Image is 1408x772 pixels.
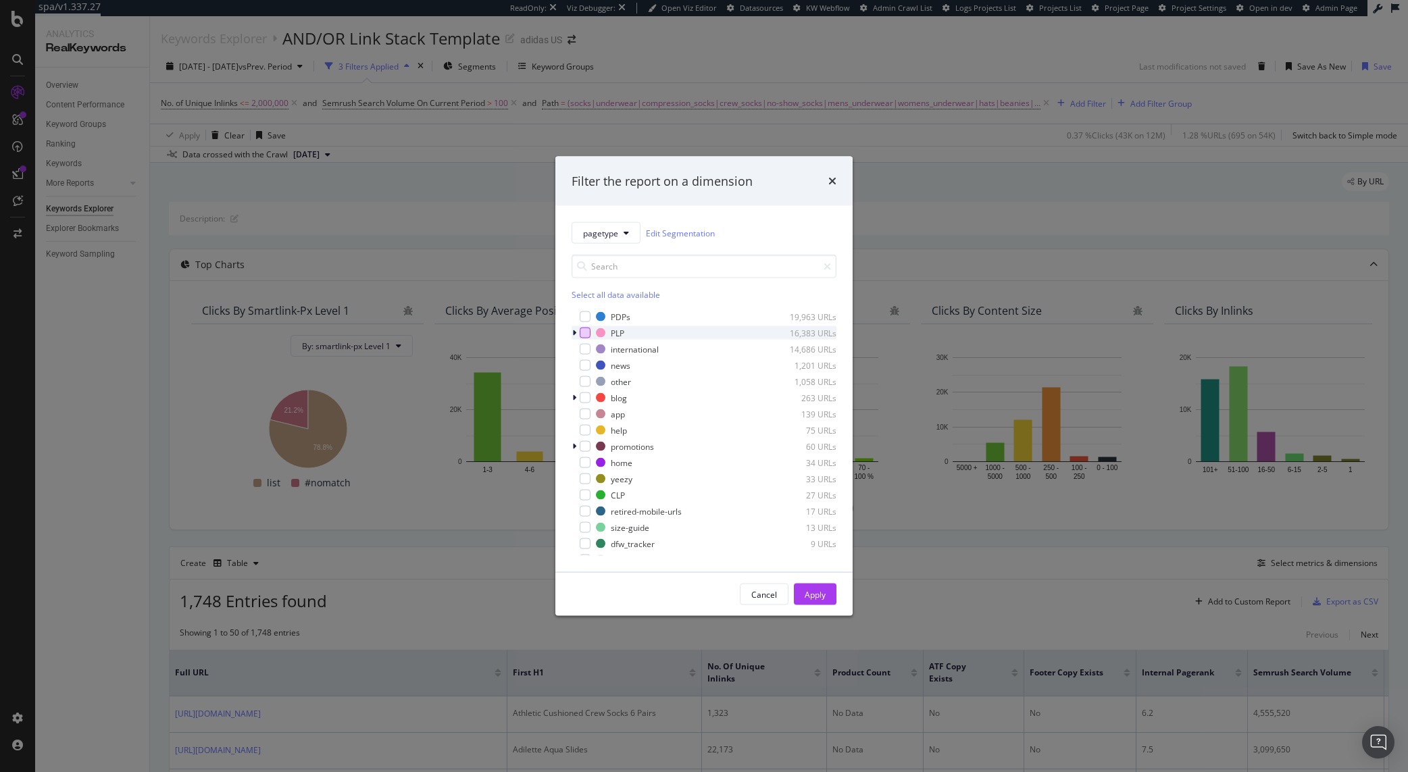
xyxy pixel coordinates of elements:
[572,172,753,190] div: Filter the report on a dimension
[770,538,836,549] div: 9 URLs
[611,376,631,387] div: other
[770,457,836,468] div: 34 URLs
[611,440,654,452] div: promotions
[770,424,836,436] div: 75 URLs
[611,457,632,468] div: home
[611,392,627,403] div: blog
[770,521,836,533] div: 13 URLs
[770,489,836,500] div: 27 URLs
[770,327,836,338] div: 16,383 URLs
[611,343,659,355] div: international
[611,424,627,436] div: help
[572,289,836,301] div: Select all data available
[794,584,836,605] button: Apply
[611,489,625,500] div: CLP
[646,226,715,240] a: Edit Segmentation
[611,538,655,549] div: dfw_tracker
[770,343,836,355] div: 14,686 URLs
[611,521,649,533] div: size-guide
[770,359,836,371] div: 1,201 URLs
[572,255,836,278] input: Search
[770,376,836,387] div: 1,058 URLs
[770,311,836,322] div: 19,963 URLs
[583,227,618,238] span: pagetype
[611,311,630,322] div: PDPs
[751,588,777,600] div: Cancel
[611,554,640,565] div: account
[805,588,826,600] div: Apply
[770,392,836,403] div: 263 URLs
[770,408,836,419] div: 139 URLs
[611,505,682,517] div: retired-mobile-urls
[828,172,836,190] div: times
[572,222,640,244] button: pagetype
[770,440,836,452] div: 60 URLs
[611,327,624,338] div: PLP
[555,156,853,616] div: modal
[770,473,836,484] div: 33 URLs
[770,505,836,517] div: 17 URLs
[740,584,788,605] button: Cancel
[770,554,836,565] div: 6 URLs
[611,408,625,419] div: app
[611,359,630,371] div: news
[1362,726,1394,758] div: Open Intercom Messenger
[611,473,632,484] div: yeezy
